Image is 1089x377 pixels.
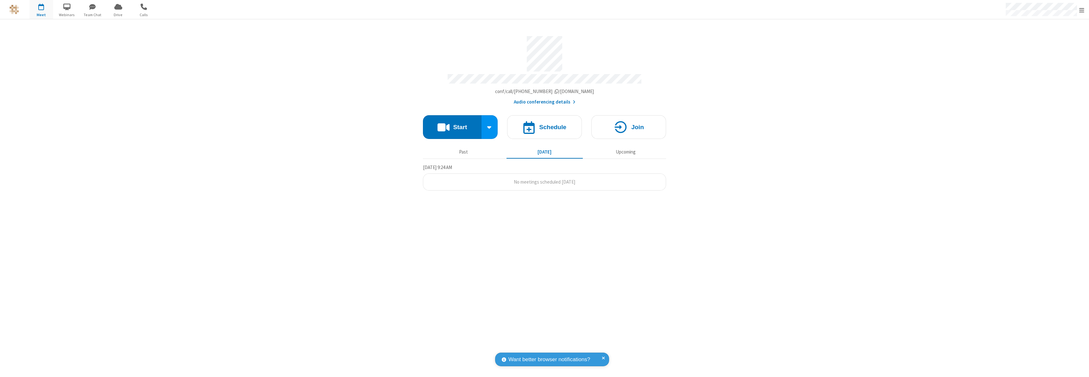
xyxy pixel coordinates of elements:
img: QA Selenium DO NOT DELETE OR CHANGE [9,5,19,14]
span: Drive [106,12,130,18]
span: [DATE] 9:24 AM [423,164,452,170]
h4: Schedule [539,124,566,130]
span: Team Chat [81,12,104,18]
span: Calls [132,12,156,18]
button: Copy my meeting room linkCopy my meeting room link [495,88,594,95]
button: Upcoming [588,146,664,158]
h4: Start [453,124,467,130]
span: Webinars [55,12,79,18]
h4: Join [631,124,644,130]
button: Past [425,146,502,158]
section: Today's Meetings [423,164,666,191]
span: No meetings scheduled [DATE] [514,179,575,185]
button: Start [423,115,482,139]
div: Start conference options [482,115,498,139]
button: [DATE] [507,146,583,158]
span: Copy my meeting room link [495,88,594,94]
button: Audio conferencing details [514,98,576,106]
span: Want better browser notifications? [508,355,590,364]
iframe: Chat [1073,361,1084,373]
button: Schedule [507,115,582,139]
button: Join [591,115,666,139]
section: Account details [423,31,666,106]
span: Meet [29,12,53,18]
